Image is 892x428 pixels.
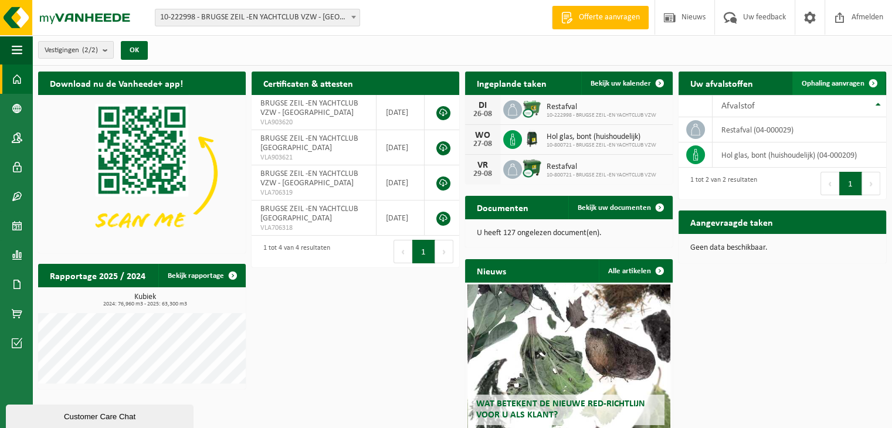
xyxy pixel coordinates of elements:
[260,223,367,233] span: VLA706318
[576,12,643,23] span: Offerte aanvragen
[721,101,755,111] span: Afvalstof
[477,229,661,237] p: U heeft 127 ongelezen document(en).
[260,99,358,117] span: BRUGSE ZEIL -EN YACHTCLUB VZW - [GEOGRAPHIC_DATA]
[690,244,874,252] p: Geen data beschikbaar.
[471,110,494,118] div: 26-08
[599,259,671,283] a: Alle artikelen
[568,196,671,219] a: Bekijk uw documenten
[471,161,494,170] div: VR
[713,142,886,168] td: hol glas, bont (huishoudelijk) (04-000209)
[471,131,494,140] div: WO
[547,142,656,149] span: 10-800721 - BRUGSE ZEIL -EN YACHTCLUB VZW
[547,112,656,119] span: 10-222998 - BRUGSE ZEIL -EN YACHTCLUB VZW
[38,41,114,59] button: Vestigingen(2/2)
[465,196,540,219] h2: Documenten
[44,293,246,307] h3: Kubiek
[377,130,425,165] td: [DATE]
[38,95,246,251] img: Download de VHEPlus App
[252,72,365,94] h2: Certificaten & attesten
[6,402,196,428] iframe: chat widget
[260,188,367,198] span: VLA706319
[38,264,157,287] h2: Rapportage 2025 / 2024
[679,72,765,94] h2: Uw afvalstoffen
[547,162,656,172] span: Restafval
[581,72,671,95] a: Bekijk uw kalender
[522,98,542,118] img: WB-0660-CU
[802,80,864,87] span: Ophaling aanvragen
[44,301,246,307] span: 2024: 76,960 m3 - 2025: 63,300 m3
[45,42,98,59] span: Vestigingen
[684,171,757,196] div: 1 tot 2 van 2 resultaten
[260,169,358,188] span: BRUGSE ZEIL -EN YACHTCLUB VZW - [GEOGRAPHIC_DATA]
[435,240,453,263] button: Next
[121,41,148,60] button: OK
[82,46,98,54] count: (2/2)
[377,95,425,130] td: [DATE]
[394,240,412,263] button: Previous
[377,201,425,236] td: [DATE]
[578,204,651,212] span: Bekijk uw documenten
[820,172,839,195] button: Previous
[260,134,358,152] span: BRUGSE ZEIL -EN YACHTCLUB [GEOGRAPHIC_DATA]
[260,118,367,127] span: VLA903620
[465,72,558,94] h2: Ingeplande taken
[591,80,651,87] span: Bekijk uw kalender
[713,117,886,142] td: restafval (04-000029)
[839,172,862,195] button: 1
[38,72,195,94] h2: Download nu de Vanheede+ app!
[547,103,656,112] span: Restafval
[522,158,542,178] img: WB-1100-CU
[476,399,645,420] span: Wat betekent de nieuwe RED-richtlijn voor u als klant?
[547,172,656,179] span: 10-800721 - BRUGSE ZEIL -EN YACHTCLUB VZW
[679,210,785,233] h2: Aangevraagde taken
[257,239,330,264] div: 1 tot 4 van 4 resultaten
[862,172,880,195] button: Next
[522,128,542,148] img: CR-HR-1C-1000-PES-01
[471,140,494,148] div: 27-08
[155,9,359,26] span: 10-222998 - BRUGSE ZEIL -EN YACHTCLUB VZW - BRUGGE
[471,170,494,178] div: 29-08
[552,6,649,29] a: Offerte aanvragen
[260,205,358,223] span: BRUGSE ZEIL -EN YACHTCLUB [GEOGRAPHIC_DATA]
[465,259,518,282] h2: Nieuws
[377,165,425,201] td: [DATE]
[547,133,656,142] span: Hol glas, bont (huishoudelijk)
[412,240,435,263] button: 1
[792,72,885,95] a: Ophaling aanvragen
[260,153,367,162] span: VLA903621
[471,101,494,110] div: DI
[158,264,245,287] a: Bekijk rapportage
